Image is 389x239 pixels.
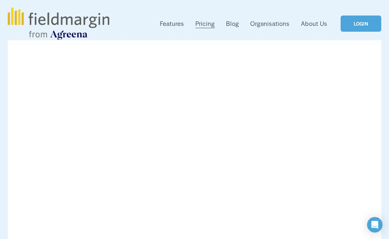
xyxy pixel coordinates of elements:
a: Blog [226,18,239,29]
a: LOGIN [341,16,381,32]
a: Pricing [195,18,215,29]
a: About Us [301,18,327,29]
a: folder dropdown [160,18,184,29]
img: fieldmargin.com [8,7,109,40]
span: Features [160,19,184,28]
a: Organisations [250,18,290,29]
div: Open Intercom Messenger [367,217,383,233]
